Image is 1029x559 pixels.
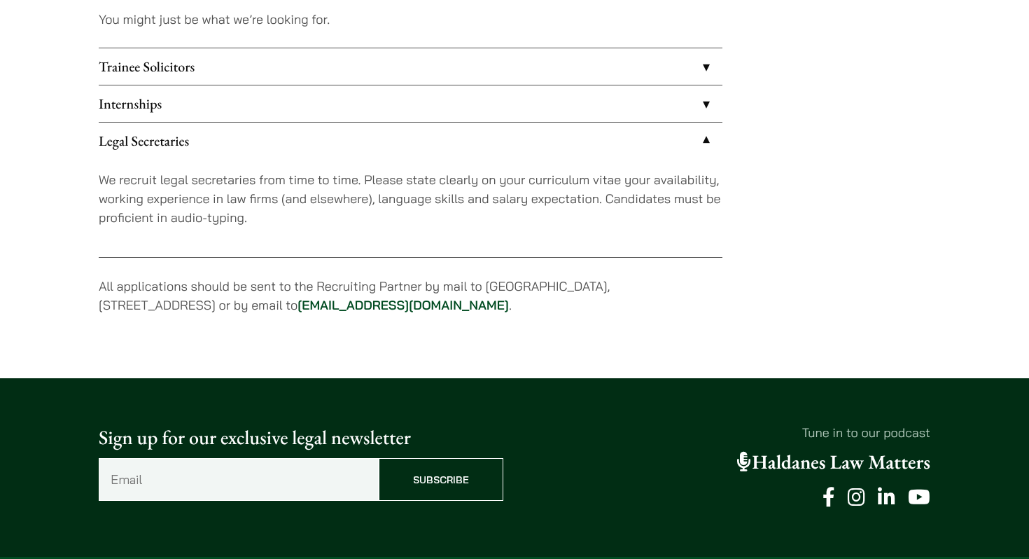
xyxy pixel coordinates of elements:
input: Subscribe [379,458,503,501]
a: Haldanes Law Matters [737,450,930,475]
p: Sign up for our exclusive legal newsletter [99,423,503,453]
p: We recruit legal secretaries from time to time. Please state clearly on your curriculum vitae you... [99,170,722,227]
p: All applications should be sent to the Recruiting Partner by mail to [GEOGRAPHIC_DATA], [STREET_A... [99,277,722,315]
a: Internships [99,85,722,122]
a: Legal Secretaries [99,123,722,159]
p: You might just be what we’re looking for. [99,10,722,29]
input: Email [99,458,379,501]
a: [EMAIL_ADDRESS][DOMAIN_NAME] [297,297,509,313]
div: Legal Secretaries [99,159,722,257]
p: Tune in to our podcast [526,423,930,442]
a: Trainee Solicitors [99,48,722,85]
